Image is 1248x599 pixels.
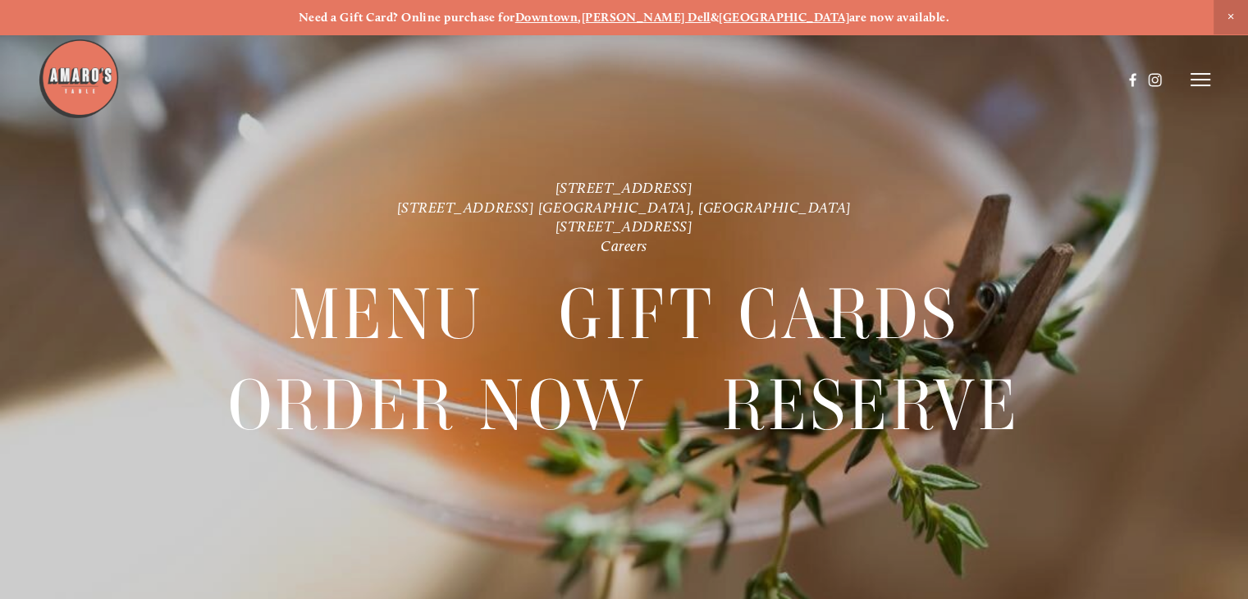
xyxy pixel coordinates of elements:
a: [GEOGRAPHIC_DATA] [719,10,849,25]
strong: , [578,10,581,25]
span: Reserve [721,360,1020,451]
span: Menu [289,269,484,360]
strong: are now available. [849,10,949,25]
a: [STREET_ADDRESS] [555,217,693,235]
a: [STREET_ADDRESS] [GEOGRAPHIC_DATA], [GEOGRAPHIC_DATA] [397,199,852,217]
img: Amaro's Table [38,38,120,120]
a: Careers [601,237,647,255]
a: Order Now [228,360,647,450]
strong: Need a Gift Card? Online purchase for [299,10,515,25]
a: Downtown [515,10,578,25]
a: Gift Cards [559,269,959,359]
span: Gift Cards [559,269,959,360]
a: Menu [289,269,484,359]
a: Reserve [721,360,1020,450]
a: [PERSON_NAME] Dell [582,10,711,25]
a: [STREET_ADDRESS] [555,179,693,197]
strong: & [711,10,719,25]
span: Order Now [228,360,647,451]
